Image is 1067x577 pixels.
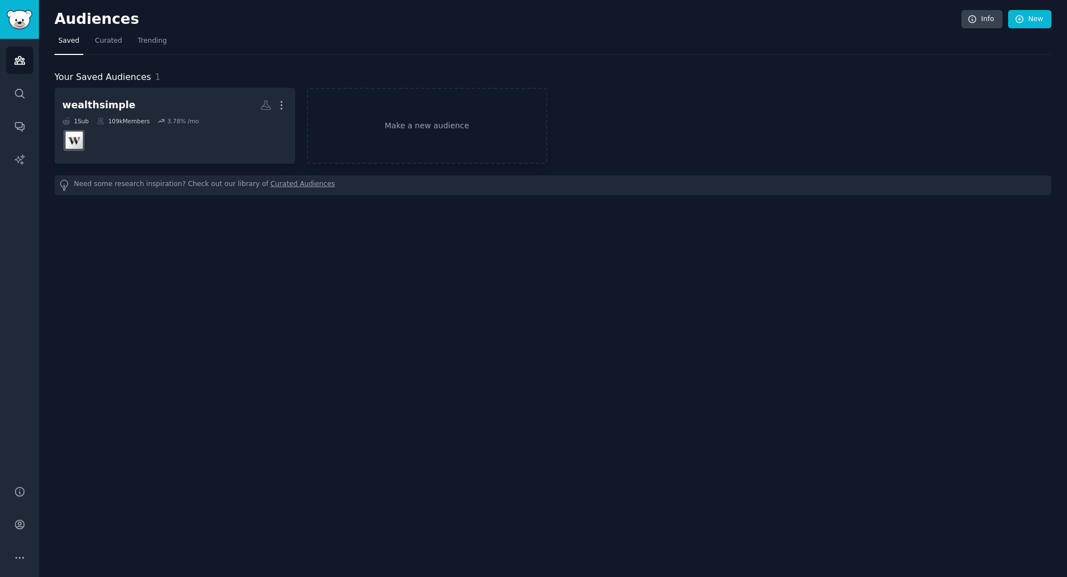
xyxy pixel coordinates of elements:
div: wealthsimple [62,98,136,112]
a: Saved [54,32,83,55]
img: GummySearch logo [7,10,32,29]
span: Trending [138,36,167,46]
img: Wealthsimple [66,132,83,149]
h2: Audiences [54,11,961,28]
a: Curated [91,32,126,55]
div: 109k Members [97,117,150,125]
a: Trending [134,32,171,55]
div: Need some research inspiration? Check out our library of [54,175,1051,195]
span: Curated [95,36,122,46]
span: Your Saved Audiences [54,71,151,84]
a: Make a new audience [307,88,547,164]
span: Saved [58,36,79,46]
div: 3.78 % /mo [167,117,199,125]
a: wealthsimple1Sub109kMembers3.78% /moWealthsimple [54,88,295,164]
a: Curated Audiences [271,179,335,191]
div: 1 Sub [62,117,89,125]
a: New [1008,10,1051,29]
span: 1 [155,72,161,82]
a: Info [961,10,1003,29]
